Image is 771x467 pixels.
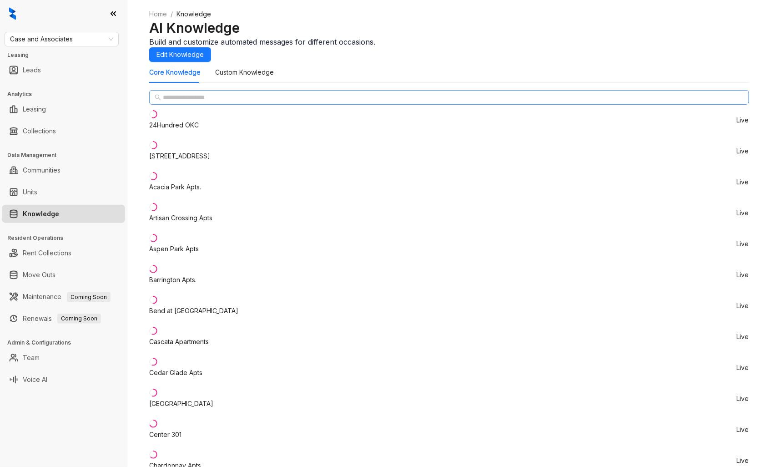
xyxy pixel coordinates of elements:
span: Case and Associates [10,32,113,46]
span: Live [737,396,749,402]
li: Knowledge [2,205,125,223]
a: Units [23,183,37,201]
span: Live [737,179,749,185]
li: Rent Collections [2,244,125,262]
span: search [155,94,161,101]
span: Live [737,241,749,247]
span: Coming Soon [67,292,111,302]
h3: Admin & Configurations [7,339,127,347]
h3: Analytics [7,90,127,98]
div: Acacia Park Apts. [149,182,201,192]
a: Team [23,349,40,367]
img: logo [9,7,16,20]
li: Maintenance [2,288,125,306]
button: Edit Knowledge [149,47,211,62]
span: Live [737,117,749,123]
span: Live [737,272,749,278]
a: Home [147,9,169,19]
span: Edit Knowledge [156,50,204,60]
a: Leads [23,61,41,79]
div: [GEOGRAPHIC_DATA] [149,399,213,409]
div: [STREET_ADDRESS] [149,151,210,161]
li: Voice AI [2,371,125,389]
h3: Leasing [7,51,127,59]
li: Units [2,183,125,201]
span: Live [737,426,749,433]
span: Live [737,457,749,464]
span: Knowledge [176,10,211,18]
a: Move Outs [23,266,55,284]
div: Core Knowledge [149,67,201,77]
li: Renewals [2,310,125,328]
a: Knowledge [23,205,59,223]
a: Rent Collections [23,244,71,262]
li: Team [2,349,125,367]
div: Bend at [GEOGRAPHIC_DATA] [149,306,238,316]
li: Collections [2,122,125,140]
span: Coming Soon [57,314,101,324]
div: Center 301 [149,430,181,440]
span: Live [737,210,749,216]
li: / [171,9,173,19]
li: Leads [2,61,125,79]
a: Voice AI [23,371,47,389]
span: Live [737,303,749,309]
a: Leasing [23,100,46,118]
h3: Data Management [7,151,127,159]
div: 24Hundred OKC [149,120,199,130]
div: Cedar Glade Apts [149,368,202,378]
a: Communities [23,161,60,179]
div: Cascata Apartments [149,337,209,347]
span: Live [737,334,749,340]
a: Collections [23,122,56,140]
div: Build and customize automated messages for different occasions. [149,36,749,47]
div: Barrington Apts. [149,275,197,285]
li: Communities [2,161,125,179]
span: Live [737,365,749,371]
li: Move Outs [2,266,125,284]
div: Artisan Crossing Apts [149,213,212,223]
li: Leasing [2,100,125,118]
h2: AI Knowledge [149,19,749,36]
span: Live [737,148,749,154]
a: RenewalsComing Soon [23,310,101,328]
div: Custom Knowledge [215,67,274,77]
h3: Resident Operations [7,234,127,242]
div: Aspen Park Apts [149,244,199,254]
